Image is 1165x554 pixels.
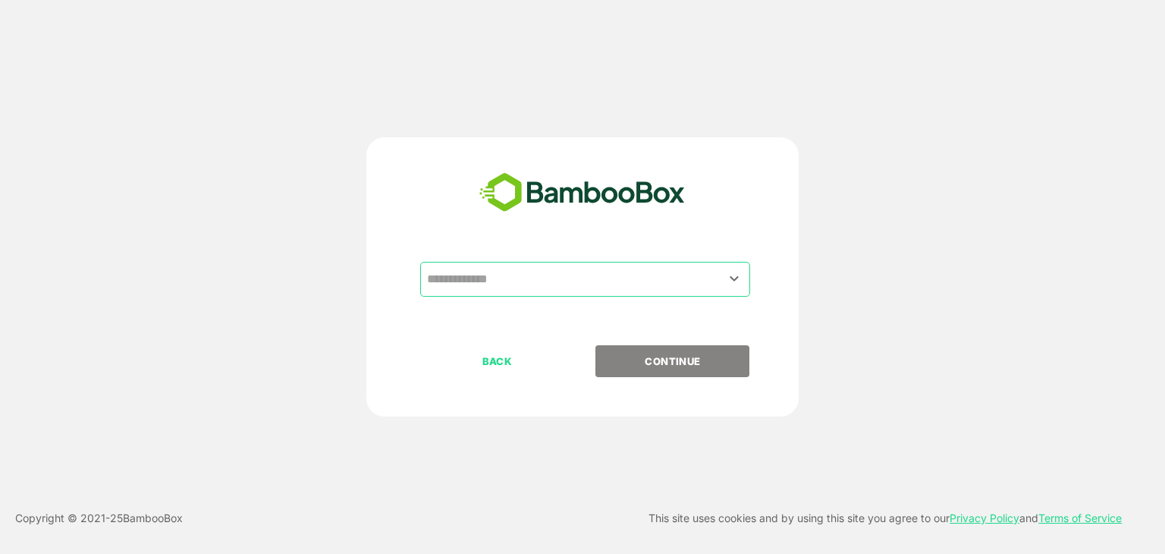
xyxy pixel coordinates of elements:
button: BACK [420,345,574,377]
p: CONTINUE [597,353,749,370]
p: This site uses cookies and by using this site you agree to our and [648,509,1122,527]
a: Terms of Service [1038,512,1122,524]
p: BACK [422,353,573,370]
img: bamboobox [471,168,693,218]
button: Open [724,269,745,289]
p: Copyright © 2021- 25 BambooBox [15,509,183,527]
button: CONTINUE [595,345,749,377]
a: Privacy Policy [950,512,1019,524]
